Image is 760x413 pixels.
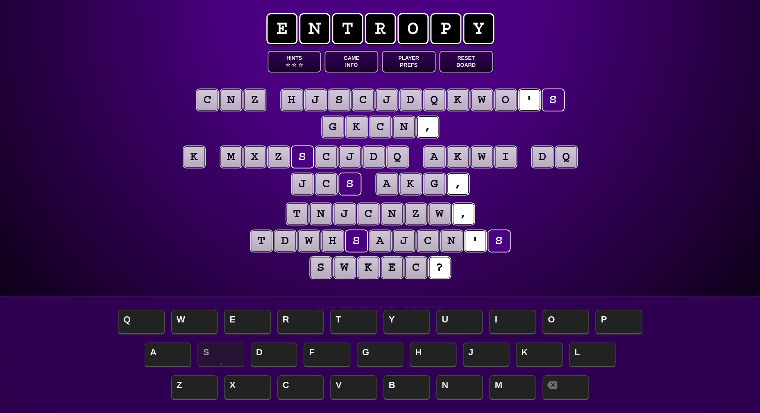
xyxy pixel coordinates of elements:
puzzle-tile: s [339,173,361,195]
puzzle-tile: c [197,89,218,111]
puzzle-tile: c [358,203,379,225]
puzzle-tile: s [329,89,350,111]
span: B [383,375,430,400]
puzzle-tile: j [334,203,355,225]
puzzle-tile: ' [519,89,540,111]
span: Q [118,310,164,334]
span: H [410,343,456,367]
puzzle-tile: c [315,146,337,168]
puzzle-tile: n [441,230,462,252]
button: PlayerPrefs [382,51,436,73]
span: r [365,13,396,44]
span: p [430,13,461,44]
puzzle-tile: a [376,173,397,195]
puzzle-tile: c [370,116,391,138]
span: ☆ [285,61,290,68]
span: t [332,13,363,44]
span: o [397,13,429,44]
puzzle-tile: c [405,257,427,278]
puzzle-tile: a [424,146,445,168]
puzzle-tile: z [405,203,427,225]
span: X [224,375,270,400]
puzzle-tile: ? [429,257,450,278]
puzzle-tile: c [315,173,337,195]
span: K [516,343,562,367]
span: L [569,343,615,367]
span: Z [171,375,218,400]
puzzle-tile: h [322,230,343,252]
span: P [595,310,642,334]
button: Hints☆ ☆ ☆ [268,51,321,73]
puzzle-tile: w [471,89,492,111]
span: n [299,13,330,44]
puzzle-tile: m [220,146,242,168]
puzzle-tile: s [310,257,331,278]
span: N [436,375,483,400]
puzzle-tile: z [268,146,289,168]
puzzle-tile: , [417,116,438,138]
puzzle-tile: c [417,230,438,252]
span: I [489,310,535,334]
puzzle-tile: g [322,116,343,138]
puzzle-tile: s [292,146,313,168]
puzzle-tile: q [387,146,408,168]
puzzle-tile: o [495,89,516,111]
span: T [330,310,377,334]
puzzle-tile: e [381,257,403,278]
puzzle-tile: q [556,146,577,168]
span: ☆ [292,61,297,68]
span: A [145,343,191,367]
span: U [436,310,483,334]
puzzle-tile: t [251,230,272,252]
puzzle-tile: k [447,89,469,111]
puzzle-tile: k [184,146,205,168]
span: G [357,343,403,367]
puzzle-tile: k [358,257,379,278]
puzzle-tile: d [532,146,553,168]
puzzle-tile: c [352,89,374,111]
puzzle-tile: d [400,89,421,111]
puzzle-tile: j [305,89,326,111]
puzzle-tile: h [281,89,302,111]
span: W [171,310,218,334]
span: O [542,310,589,334]
span: D [251,343,297,367]
puzzle-tile: x [244,146,265,168]
span: M [489,375,535,400]
span: E [224,310,270,334]
puzzle-tile: s [488,230,510,252]
puzzle-tile: d [363,146,384,168]
puzzle-tile: g [424,173,445,195]
button: GameInfo [324,51,378,73]
puzzle-tile: w [334,257,355,278]
puzzle-tile: n [381,203,403,225]
puzzle-tile: s [542,89,564,111]
puzzle-tile: k [400,173,421,195]
span: S [197,343,244,367]
span: y [463,13,494,44]
puzzle-tile: a [370,230,391,252]
puzzle-tile: n [220,89,242,111]
puzzle-tile: j [393,230,415,252]
span: V [330,375,377,400]
puzzle-tile: , [447,173,469,195]
button: ResetBoard [439,51,493,73]
puzzle-tile: d [275,230,296,252]
puzzle-tile: w [298,230,320,252]
span: J [463,343,509,367]
puzzle-tile: w [471,146,492,168]
puzzle-tile: ' [465,230,486,252]
puzzle-tile: k [346,116,367,138]
puzzle-tile: q [424,89,445,111]
puzzle-tile: z [244,89,265,111]
puzzle-tile: j [292,173,313,195]
puzzle-tile: j [376,89,397,111]
puzzle-tile: w [429,203,450,225]
span: ☆ [298,61,303,68]
puzzle-tile: , [453,203,474,225]
puzzle-tile: t [286,203,308,225]
span: C [277,375,324,400]
span: R [277,310,324,334]
puzzle-tile: n [393,116,415,138]
puzzle-tile: n [310,203,331,225]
